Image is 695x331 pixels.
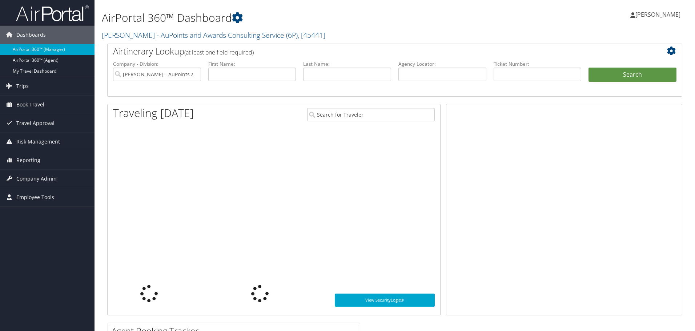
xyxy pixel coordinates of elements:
a: View SecurityLogic® [335,294,435,307]
a: [PERSON_NAME] [630,4,688,25]
label: Agency Locator: [398,60,486,68]
span: Travel Approval [16,114,55,132]
img: airportal-logo.png [16,5,89,22]
span: Employee Tools [16,188,54,206]
input: Search for Traveler [307,108,435,121]
span: Trips [16,77,29,95]
span: Dashboards [16,26,46,44]
label: Last Name: [303,60,391,68]
button: Search [588,68,676,82]
span: [PERSON_NAME] [635,11,680,19]
h2: Airtinerary Lookup [113,45,628,57]
span: (at least one field required) [184,48,254,56]
label: First Name: [208,60,296,68]
span: Risk Management [16,133,60,151]
h1: AirPortal 360™ Dashboard [102,10,493,25]
span: ( 6P ) [286,30,298,40]
span: Book Travel [16,96,44,114]
span: Reporting [16,151,40,169]
span: , [ 45441 ] [298,30,325,40]
h1: Traveling [DATE] [113,105,194,121]
span: Company Admin [16,170,57,188]
a: [PERSON_NAME] - AuPoints and Awards Consulting Service [102,30,325,40]
label: Company - Division: [113,60,201,68]
label: Ticket Number: [494,60,582,68]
